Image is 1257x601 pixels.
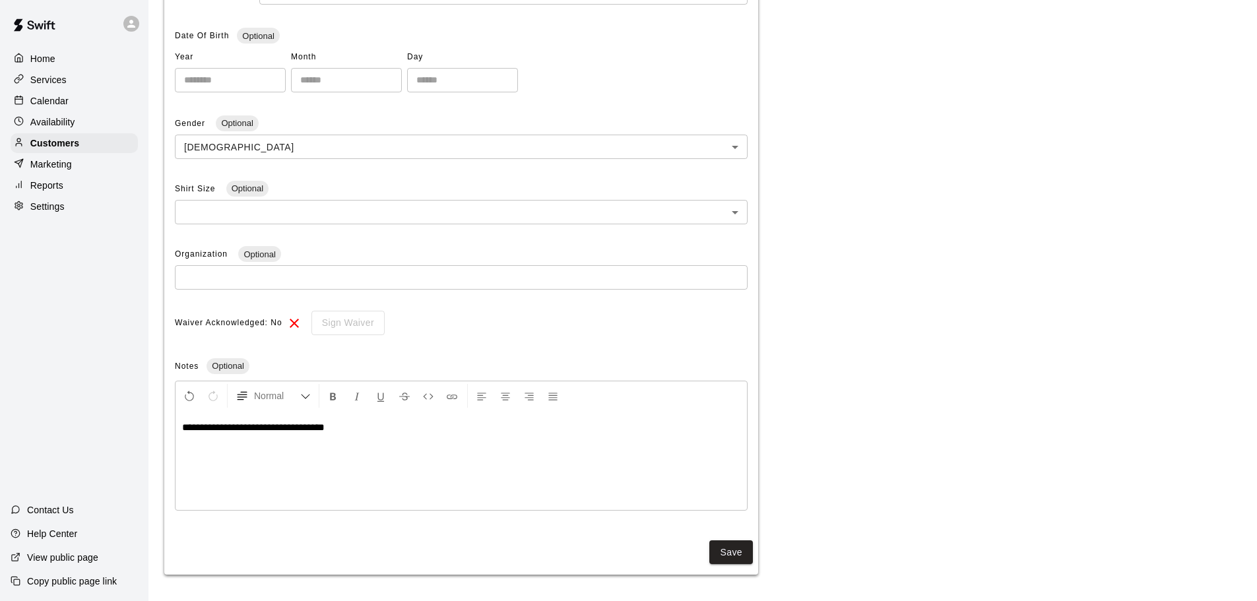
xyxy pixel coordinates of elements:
a: Marketing [11,154,138,174]
span: Year [175,47,286,68]
p: Services [30,73,67,86]
span: Month [291,47,402,68]
button: Justify Align [542,384,564,408]
button: Formatting Options [230,384,316,408]
p: Calendar [30,94,69,108]
p: Help Center [27,527,77,540]
p: Availability [30,115,75,129]
span: Date Of Birth [175,31,229,40]
button: Redo [202,384,224,408]
p: Reports [30,179,63,192]
p: Home [30,52,55,65]
button: Center Align [494,384,517,408]
button: Save [709,540,753,565]
a: Availability [11,112,138,132]
span: Optional [238,249,280,259]
button: Format Underline [370,384,392,408]
span: Optional [207,361,249,371]
div: To sign waivers in admin, this feature must be enabled in general settings [302,311,385,335]
span: Notes [175,362,199,371]
a: Services [11,70,138,90]
span: Optional [216,118,258,128]
button: Undo [178,384,201,408]
button: Format Bold [322,384,344,408]
a: Settings [11,197,138,216]
button: Format Strikethrough [393,384,416,408]
p: Contact Us [27,503,74,517]
a: Home [11,49,138,69]
span: Optional [226,183,269,193]
span: Gender [175,119,208,128]
button: Insert Code [417,384,439,408]
a: Customers [11,133,138,153]
span: Waiver Acknowledged: No [175,313,282,334]
span: Normal [254,389,300,402]
span: Day [407,47,518,68]
button: Insert Link [441,384,463,408]
button: Format Italics [346,384,368,408]
a: Reports [11,175,138,195]
span: Organization [175,249,230,259]
a: Calendar [11,91,138,111]
p: View public page [27,551,98,564]
div: [DEMOGRAPHIC_DATA] [175,135,748,159]
p: Marketing [30,158,72,171]
p: Customers [30,137,79,150]
p: Settings [30,200,65,213]
button: Left Align [470,384,493,408]
span: Optional [237,31,279,41]
span: Shirt Size [175,184,218,193]
p: Copy public page link [27,575,117,588]
button: Right Align [518,384,540,408]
